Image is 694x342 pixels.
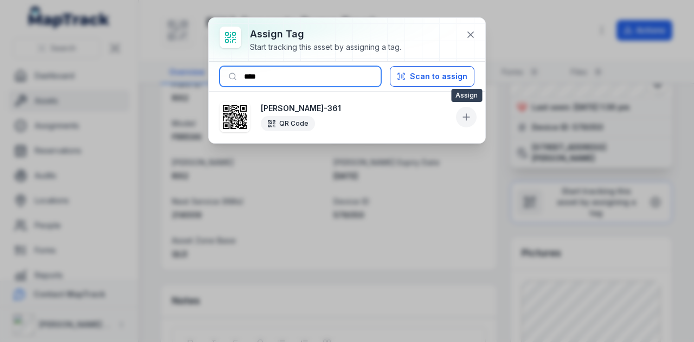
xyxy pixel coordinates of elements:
[250,27,401,42] h3: Assign tag
[451,89,482,102] span: Assign
[250,42,401,53] div: Start tracking this asset by assigning a tag.
[261,103,452,114] strong: [PERSON_NAME]-361
[390,66,474,87] button: Scan to assign
[261,116,315,131] div: QR Code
